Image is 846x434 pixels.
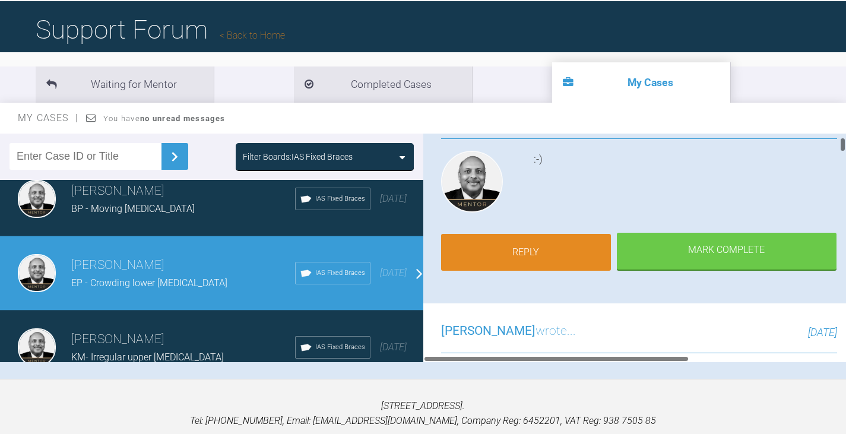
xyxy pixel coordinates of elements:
[617,233,837,270] div: Mark Complete
[441,321,576,341] h3: wrote...
[315,342,365,353] span: IAS Fixed Braces
[380,267,407,278] span: [DATE]
[380,193,407,204] span: [DATE]
[315,268,365,278] span: IAS Fixed Braces
[18,254,56,292] img: Utpalendu Bose
[380,341,407,353] span: [DATE]
[103,114,225,123] span: You have
[36,9,285,50] h1: Support Forum
[441,151,503,213] img: Utpalendu Bose
[18,112,79,123] span: My Cases
[552,62,730,103] li: My Cases
[71,255,295,275] h3: [PERSON_NAME]
[9,143,161,170] input: Enter Case ID or Title
[441,234,611,271] a: Reply
[534,151,838,217] div: :-)
[19,398,827,429] p: [STREET_ADDRESS]. Tel: [PHONE_NUMBER], Email: [EMAIL_ADDRESS][DOMAIN_NAME], Company Reg: 6452201,...
[315,194,365,204] span: IAS Fixed Braces
[18,180,56,218] img: Utpalendu Bose
[243,150,353,163] div: Filter Boards: IAS Fixed Braces
[441,324,536,338] span: [PERSON_NAME]
[165,147,184,166] img: chevronRight.28bd32b0.svg
[294,66,472,103] li: Completed Cases
[71,351,224,363] span: KM- Irregular upper [MEDICAL_DATA]
[71,203,195,214] span: BP - Moving [MEDICAL_DATA]
[18,328,56,366] img: Utpalendu Bose
[808,326,837,338] span: [DATE]
[71,181,295,201] h3: [PERSON_NAME]
[140,114,225,123] strong: no unread messages
[71,330,295,350] h3: [PERSON_NAME]
[220,30,285,41] a: Back to Home
[71,277,227,289] span: EP - Crowding lower [MEDICAL_DATA]
[36,66,214,103] li: Waiting for Mentor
